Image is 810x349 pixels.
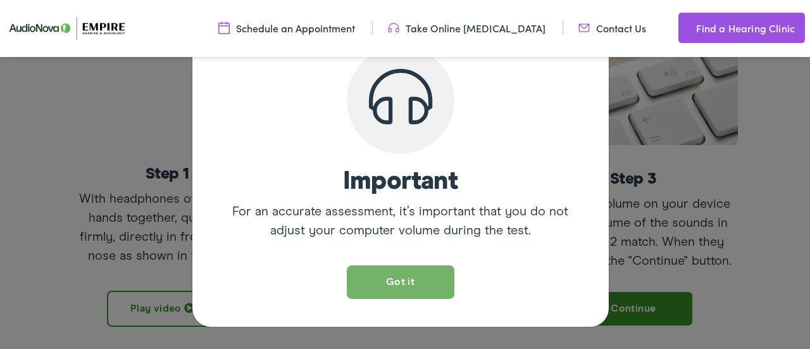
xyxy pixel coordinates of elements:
[347,265,454,299] button: Close
[224,169,577,194] h6: Important
[678,13,805,43] a: Find a Hearing Clinic
[224,202,577,240] p: For an accurate assessment, it’s important that you do not adjust your computer volume during the...
[578,21,590,35] img: utility icon
[388,21,399,35] img: utility icon
[578,21,646,35] a: Contact Us
[218,21,230,35] img: utility icon
[678,20,690,35] img: utility icon
[388,21,545,35] a: Take Online [MEDICAL_DATA]
[218,21,355,35] a: Schedule an Appointment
